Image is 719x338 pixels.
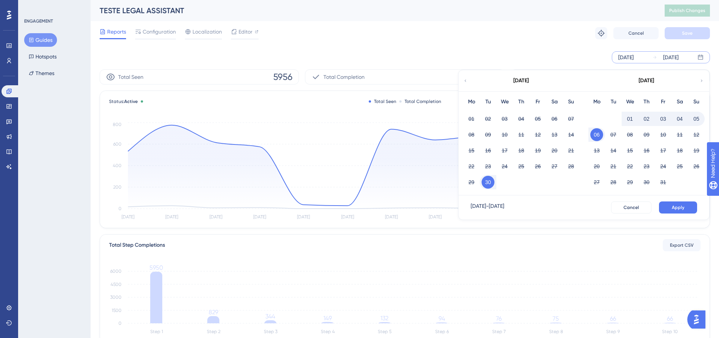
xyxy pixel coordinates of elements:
[24,66,59,80] button: Themes
[655,97,671,106] div: Fr
[399,98,441,104] div: Total Completion
[323,315,332,322] tspan: 149
[628,30,644,36] span: Cancel
[690,128,703,141] button: 12
[659,201,697,214] button: Apply
[624,128,636,141] button: 08
[465,128,478,141] button: 08
[624,160,636,173] button: 22
[264,329,277,334] tspan: Step 3
[639,76,654,85] div: [DATE]
[665,5,710,17] button: Publish Changes
[113,163,122,168] tspan: 400
[531,160,544,173] button: 26
[565,144,577,157] button: 21
[119,321,122,326] tspan: 0
[492,329,506,334] tspan: Step 7
[465,176,478,189] button: 29
[665,27,710,39] button: Save
[607,128,620,141] button: 07
[531,112,544,125] button: 05
[111,282,122,287] tspan: 4500
[638,97,655,106] div: Th
[690,112,703,125] button: 05
[548,128,561,141] button: 13
[690,144,703,157] button: 19
[607,176,620,189] button: 28
[513,97,530,106] div: Th
[553,315,559,322] tspan: 75
[531,144,544,157] button: 19
[119,206,122,211] tspan: 0
[624,144,636,157] button: 15
[622,97,638,106] div: We
[113,141,122,147] tspan: 600
[640,128,653,141] button: 09
[513,76,529,85] div: [DATE]
[667,315,673,322] tspan: 66
[662,329,678,334] tspan: Step 10
[565,160,577,173] button: 28
[24,33,57,47] button: Guides
[118,72,143,81] span: Total Seen
[439,315,445,322] tspan: 94
[465,144,478,157] button: 15
[657,112,670,125] button: 03
[380,315,388,322] tspan: 132
[498,160,511,173] button: 24
[672,204,684,210] span: Apply
[498,128,511,141] button: 10
[607,160,620,173] button: 21
[605,97,622,106] div: Tu
[110,269,122,274] tspan: 6000
[611,201,651,214] button: Cancel
[565,128,577,141] button: 14
[463,97,480,106] div: Mo
[482,160,494,173] button: 23
[663,239,701,251] button: Export CSV
[239,27,252,36] span: Editor
[671,97,688,106] div: Sa
[610,315,616,322] tspan: 66
[482,112,494,125] button: 02
[546,97,563,106] div: Sa
[496,315,502,322] tspan: 76
[531,128,544,141] button: 12
[657,160,670,173] button: 24
[657,176,670,189] button: 31
[563,97,579,106] div: Su
[613,27,659,39] button: Cancel
[548,144,561,157] button: 20
[100,5,646,16] div: TESTE LEGAL ASSISTANT
[109,241,165,250] div: Total Step Completions
[515,112,528,125] button: 04
[663,53,679,62] div: [DATE]
[435,329,449,334] tspan: Step 6
[498,112,511,125] button: 03
[113,122,122,127] tspan: 800
[471,201,504,214] div: [DATE] - [DATE]
[24,50,61,63] button: Hotspots
[688,97,705,106] div: Su
[548,160,561,173] button: 27
[253,214,266,220] tspan: [DATE]
[673,128,686,141] button: 11
[565,112,577,125] button: 07
[588,97,605,106] div: Mo
[323,72,365,81] span: Total Completion
[341,214,354,220] tspan: [DATE]
[165,214,178,220] tspan: [DATE]
[607,144,620,157] button: 14
[590,128,603,141] button: 06
[530,97,546,106] div: Fr
[465,112,478,125] button: 01
[465,160,478,173] button: 22
[687,308,710,331] iframe: UserGuiding AI Assistant Launcher
[670,242,694,248] span: Export CSV
[297,214,310,220] tspan: [DATE]
[690,160,703,173] button: 26
[657,128,670,141] button: 10
[482,128,494,141] button: 09
[657,144,670,157] button: 17
[207,329,220,334] tspan: Step 2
